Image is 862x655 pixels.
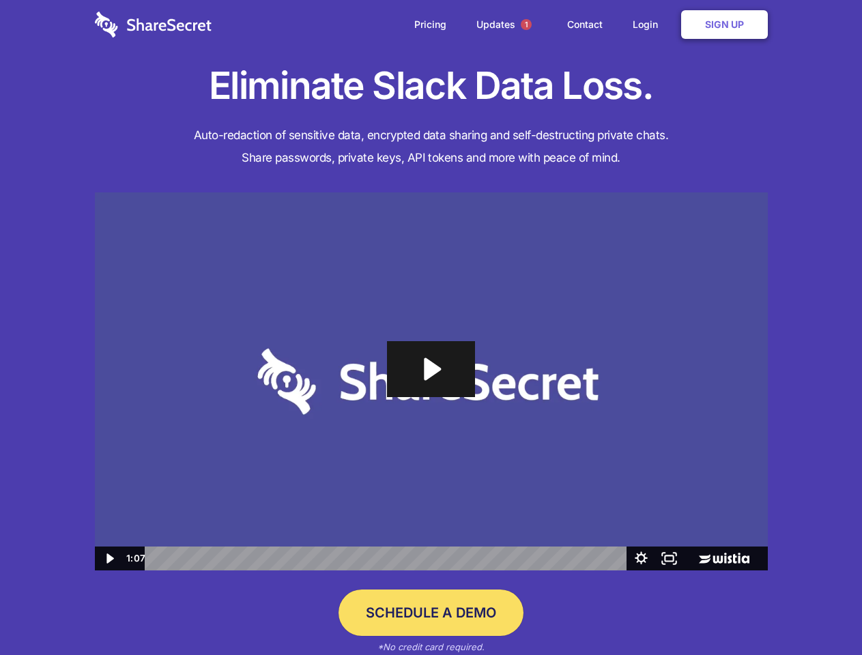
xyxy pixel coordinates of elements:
[339,589,523,636] a: Schedule a Demo
[655,547,683,570] button: Fullscreen
[683,547,767,570] a: Wistia Logo -- Learn More
[681,10,768,39] a: Sign Up
[95,61,768,111] h1: Eliminate Slack Data Loss.
[627,547,655,570] button: Show settings menu
[401,3,460,46] a: Pricing
[387,341,474,397] button: Play Video: Sharesecret Slack Extension
[377,641,485,652] em: *No credit card required.
[95,124,768,169] h4: Auto-redaction of sensitive data, encrypted data sharing and self-destructing private chats. Shar...
[95,12,212,38] img: logo-wordmark-white-trans-d4663122ce5f474addd5e946df7df03e33cb6a1c49d2221995e7729f52c070b2.svg
[794,587,846,639] iframe: Drift Widget Chat Controller
[521,19,532,30] span: 1
[156,547,620,570] div: Playbar
[95,547,123,570] button: Play Video
[619,3,678,46] a: Login
[95,192,768,571] img: Sharesecret
[554,3,616,46] a: Contact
